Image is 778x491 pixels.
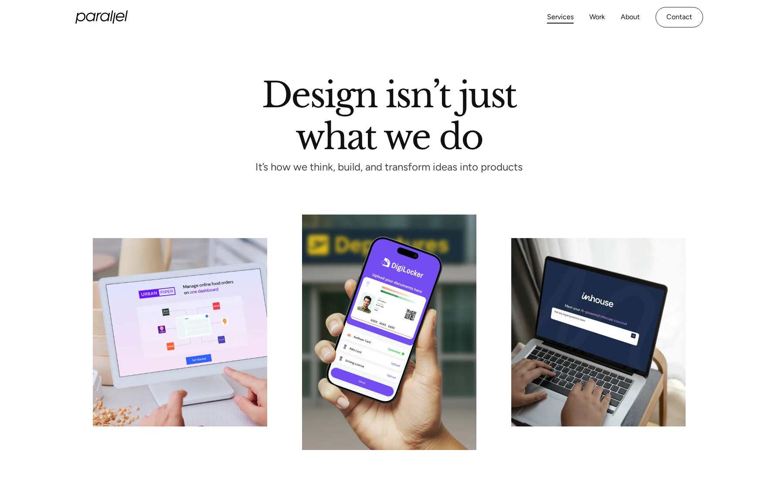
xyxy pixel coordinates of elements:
[656,7,703,27] a: Contact
[547,11,574,24] a: Services
[75,10,128,24] a: home
[621,11,640,24] a: About
[262,78,516,150] h1: Design isn’t just what we do
[589,11,605,24] a: Work
[93,238,267,426] img: card-image
[511,238,686,426] img: card-image
[302,215,476,450] img: Robin Dhanwani's Image
[240,164,539,171] p: It’s how we think, build, and transform ideas into products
